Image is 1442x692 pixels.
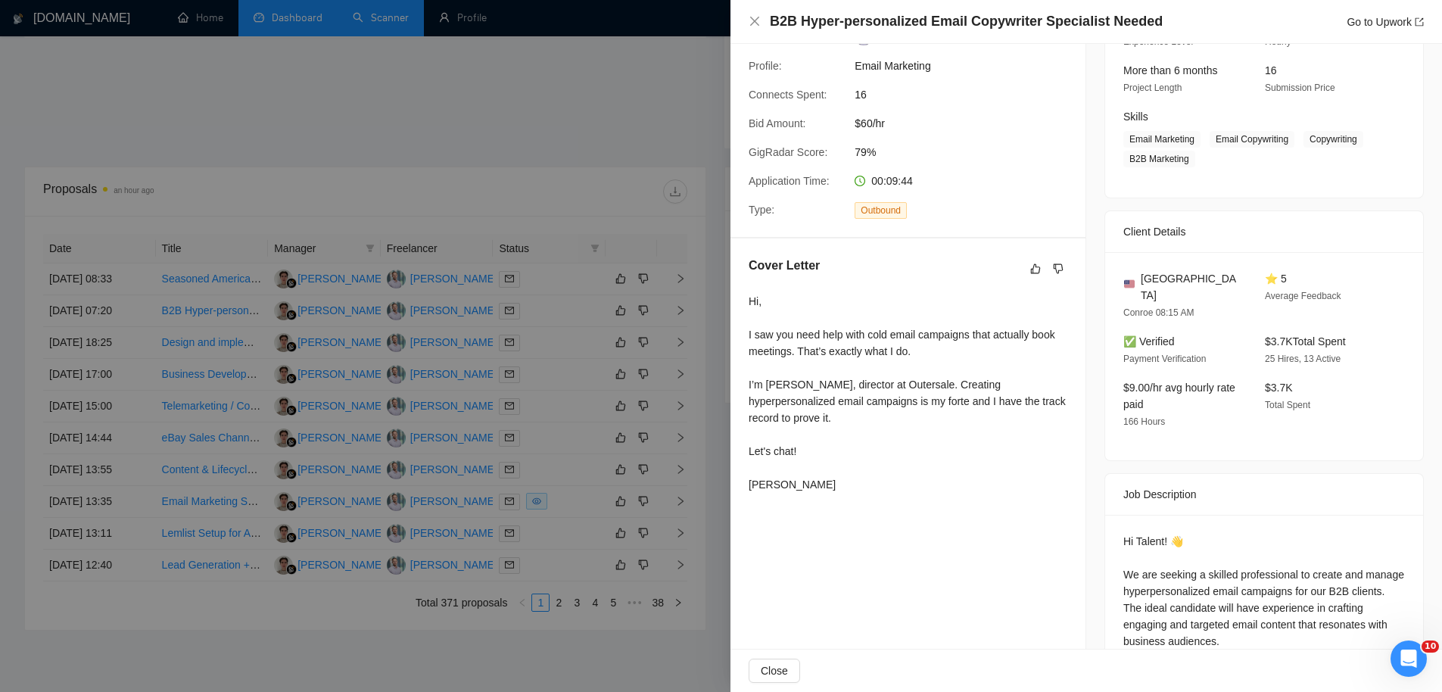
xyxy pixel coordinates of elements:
[1124,279,1135,289] img: 🇺🇸
[1141,270,1241,304] span: [GEOGRAPHIC_DATA]
[1123,151,1195,167] span: B2B Marketing
[1123,211,1405,252] div: Client Details
[1123,131,1201,148] span: Email Marketing
[1123,354,1206,364] span: Payment Verification
[749,293,1067,493] div: Hi, I saw you need help with cold email campaigns that actually book meetings. That’s exactly wha...
[1265,273,1287,285] span: ⭐ 5
[1123,474,1405,515] div: Job Description
[1123,416,1165,427] span: 166 Hours
[1415,17,1424,26] span: export
[1123,335,1175,348] span: ✅ Verified
[855,176,865,186] span: clock-circle
[749,659,800,683] button: Close
[855,144,1082,161] span: 79%
[1265,382,1293,394] span: $3.7K
[1265,291,1341,301] span: Average Feedback
[749,175,830,187] span: Application Time:
[749,257,820,275] h5: Cover Letter
[1053,263,1064,275] span: dislike
[1049,260,1067,278] button: dislike
[1026,260,1045,278] button: like
[1030,263,1041,275] span: like
[1123,83,1182,93] span: Project Length
[1347,16,1424,28] a: Go to Upworkexport
[749,89,827,101] span: Connects Spent:
[1265,335,1346,348] span: $3.7K Total Spent
[855,58,1082,74] span: Email Marketing
[871,175,913,187] span: 00:09:44
[749,15,761,28] button: Close
[1210,131,1294,148] span: Email Copywriting
[855,115,1082,132] span: $60/hr
[1303,131,1363,148] span: Copywriting
[1422,641,1439,653] span: 10
[749,204,774,216] span: Type:
[1123,307,1194,318] span: Conroe 08:15 AM
[749,146,827,158] span: GigRadar Score:
[1123,111,1148,123] span: Skills
[1123,382,1235,410] span: $9.00/hr avg hourly rate paid
[761,662,788,679] span: Close
[1265,354,1341,364] span: 25 Hires, 13 Active
[1391,641,1427,677] iframe: Intercom live chat
[1265,83,1335,93] span: Submission Price
[1123,64,1218,76] span: More than 6 months
[1265,400,1310,410] span: Total Spent
[770,12,1163,31] h4: B2B Hyper-personalized Email Copywriter Specialist Needed
[855,86,1082,103] span: 16
[855,202,907,219] span: Outbound
[749,15,761,27] span: close
[749,60,782,72] span: Profile:
[749,117,806,129] span: Bid Amount:
[1265,64,1277,76] span: 16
